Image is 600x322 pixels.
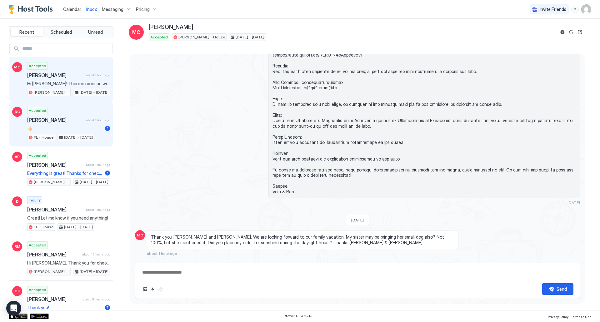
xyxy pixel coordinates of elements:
button: Scheduled [45,28,78,37]
div: tab-group [9,26,113,38]
span: FL - House [34,135,53,140]
span: [PERSON_NAME] - House [34,269,69,275]
button: Quick reply [149,285,157,293]
span: Scheduled [51,29,72,35]
a: App Store [9,314,27,319]
span: Invite Friends [540,7,566,12]
div: menu [571,6,579,13]
span: 1 [107,126,108,131]
span: D [16,199,19,204]
span: Thank you! [27,305,102,310]
span: [PERSON_NAME] [27,117,83,123]
span: [PERSON_NAME] [27,72,83,78]
span: Calendar [63,7,81,12]
span: Inbox [86,7,97,12]
div: User profile [581,4,591,14]
span: about 1 hour ago [86,208,110,212]
div: Open Intercom Messenger [6,301,21,316]
span: Recent [19,29,34,35]
span: Thank you [PERSON_NAME] and [PERSON_NAME]. We are looking forward to our family vacation. My sist... [151,234,454,245]
span: Accepted [29,108,46,113]
span: [PERSON_NAME] [27,162,83,168]
a: Privacy Policy [548,313,568,320]
span: 1 [107,171,108,176]
span: Accepted [29,63,46,69]
span: Accepted [150,34,168,40]
span: MC [137,232,143,238]
span: [PERSON_NAME] - House [178,34,225,40]
button: Send [542,283,573,295]
span: [PERSON_NAME] - House [34,179,69,185]
button: Recent [10,28,43,37]
span: about 19 hours ago [82,297,110,301]
span: Privacy Policy [548,315,568,319]
span: [DATE] [351,218,364,222]
a: Inbox [86,6,97,12]
a: Google Play Store [30,314,49,319]
span: about 1 hour ago [86,118,110,122]
span: [PERSON_NAME] - House [34,90,69,95]
button: Sync reservation [567,28,575,36]
span: about 15 hours ago [82,252,110,256]
div: Send [557,286,567,292]
span: MC [132,28,140,36]
span: about 1 hour ago [86,163,110,167]
a: Terms Of Use [571,313,591,320]
span: [DATE] - [DATE] [80,179,108,185]
span: 7 [106,305,109,310]
span: about 1 hour ago [147,251,177,256]
span: © 2025 Host Tools [285,314,312,318]
input: Input Field [20,43,112,54]
span: [PERSON_NAME] [27,206,83,213]
span: Hi [PERSON_NAME]! There is no issue with the dog. If she does decide to bring him, just add a pet... [27,81,110,87]
span: Hi [PERSON_NAME], Thank you for choosing to book our [PERSON_NAME][GEOGRAPHIC_DATA]! We're really... [27,260,110,266]
span: Everything is great! Thanks for checking in. [27,171,102,176]
span: about 1 hour ago [86,73,110,77]
span: [PERSON_NAME] [27,296,80,302]
span: MC [14,64,20,70]
span: [DATE] - [DATE] [236,34,264,40]
span: [DATE] - [DATE] [64,224,93,230]
span: [PERSON_NAME] [27,251,80,258]
button: Upload image [142,285,149,293]
span: [DATE] - [DATE] [80,269,108,275]
span: Accepted [29,287,46,293]
span: RC [15,109,20,115]
button: Unread [79,28,112,37]
span: Unread [88,29,103,35]
span: Great! Let me know if you need anything! [27,215,110,221]
span: FL - House [34,224,53,230]
span: Inquiry [29,197,41,203]
span: 👍🏻 [27,126,102,131]
span: Accepted [29,153,46,158]
a: Host Tools Logo [9,5,56,14]
span: Messaging [102,7,123,12]
span: [DATE] - [DATE] [80,90,108,95]
span: [DATE] - [DATE] [64,135,93,140]
span: [PERSON_NAME] [149,24,193,31]
span: Terms Of Use [571,315,591,319]
span: RM [14,244,20,249]
span: AP [15,154,20,160]
a: Calendar [63,6,81,12]
button: Reservation information [559,28,566,36]
span: [DATE] [567,200,580,205]
span: DK [15,288,20,294]
span: Accepted [29,242,46,248]
span: Pricing [136,7,150,12]
button: Open reservation [576,28,584,36]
